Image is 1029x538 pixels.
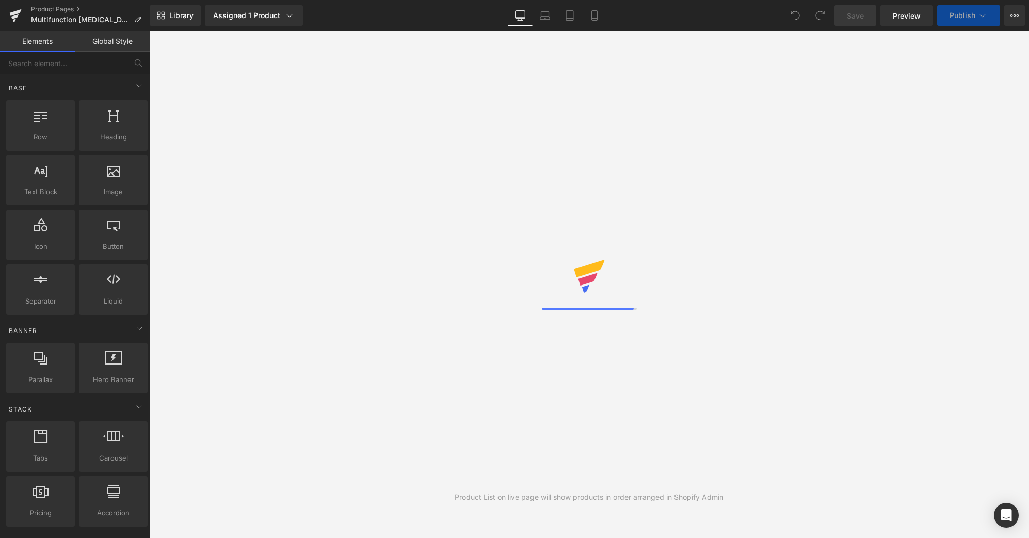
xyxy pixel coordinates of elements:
a: Mobile [582,5,607,26]
span: Icon [9,241,72,252]
div: Product List on live page will show products in order arranged in Shopify Admin [455,492,723,503]
span: Pricing [9,508,72,518]
span: Accordion [82,508,144,518]
span: Base [8,83,28,93]
span: Separator [9,296,72,307]
span: Publish [950,11,975,20]
div: Open Intercom Messenger [994,503,1019,528]
span: Button [82,241,144,252]
span: Liquid [82,296,144,307]
button: Publish [937,5,1000,26]
span: Preview [893,10,921,21]
a: Global Style [75,31,150,52]
a: Laptop [533,5,557,26]
span: Tabs [9,453,72,464]
span: Parallax [9,374,72,385]
span: Carousel [82,453,144,464]
span: Image [82,186,144,197]
a: Desktop [508,5,533,26]
span: Banner [8,326,38,336]
span: Multifunction [MEDICAL_DATA] Traction Massager [31,15,130,24]
span: Row [9,132,72,143]
div: Assigned 1 Product [213,10,295,21]
span: Save [847,10,864,21]
span: Hero Banner [82,374,144,385]
button: Undo [785,5,806,26]
a: Product Pages [31,5,150,13]
span: Stack [8,404,33,414]
a: Tablet [557,5,582,26]
a: Preview [880,5,933,26]
button: More [1004,5,1025,26]
a: New Library [150,5,201,26]
span: Heading [82,132,144,143]
span: Text Block [9,186,72,197]
span: Library [169,11,194,20]
button: Redo [810,5,830,26]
